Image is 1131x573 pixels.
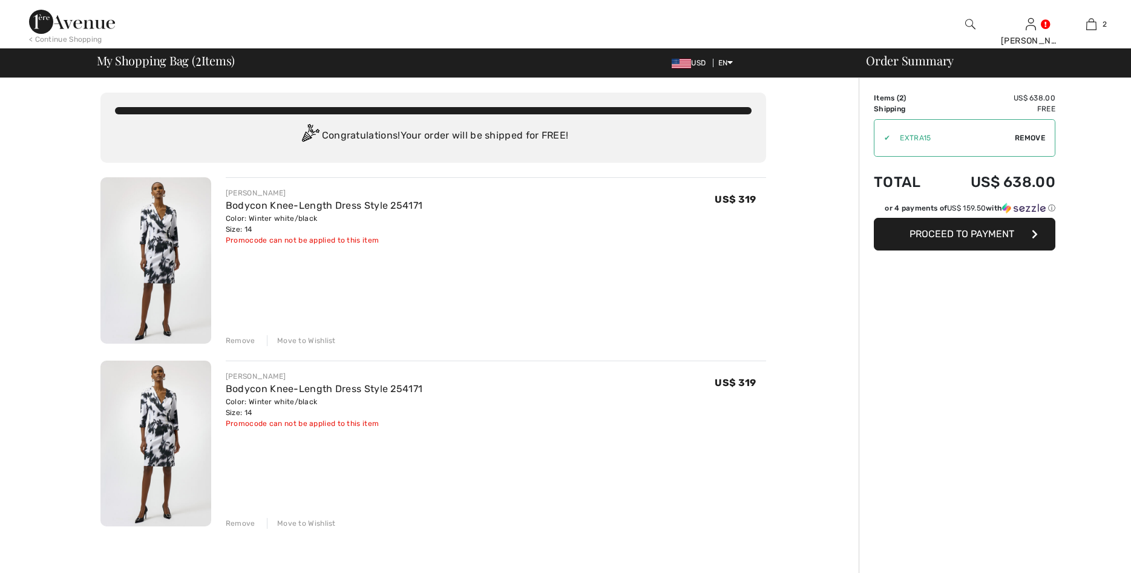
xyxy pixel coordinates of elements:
div: Promocode can not be applied to this item [226,418,422,429]
td: Free [939,103,1055,114]
div: Promocode can not be applied to this item [226,235,422,246]
td: Items ( ) [874,93,939,103]
td: Shipping [874,103,939,114]
div: Order Summary [851,54,1124,67]
span: USD [672,59,710,67]
a: Bodycon Knee-Length Dress Style 254171 [226,200,422,211]
span: 2 [1103,19,1107,30]
div: [PERSON_NAME] [226,188,422,198]
div: [PERSON_NAME] [1001,34,1060,47]
a: Sign In [1026,18,1036,30]
a: Bodycon Knee-Length Dress Style 254171 [226,383,422,395]
div: ✔ [874,133,890,143]
div: Color: Winter white/black Size: 14 [226,396,422,418]
div: or 4 payments ofUS$ 159.50withSezzle Click to learn more about Sezzle [874,203,1055,218]
span: US$ 159.50 [947,204,986,212]
span: Proceed to Payment [910,228,1014,240]
img: My Bag [1086,17,1097,31]
img: 1ère Avenue [29,10,115,34]
div: Congratulations! Your order will be shipped for FREE! [115,124,752,148]
div: or 4 payments of with [885,203,1055,214]
img: Sezzle [1002,203,1046,214]
img: Bodycon Knee-Length Dress Style 254171 [100,177,211,344]
span: EN [718,59,733,67]
img: My Info [1026,17,1036,31]
span: US$ 319 [715,194,756,205]
button: Proceed to Payment [874,218,1055,250]
img: Bodycon Knee-Length Dress Style 254171 [100,361,211,527]
td: US$ 638.00 [939,162,1055,203]
span: 2 [899,94,903,102]
input: Promo code [890,120,1015,156]
span: Remove [1015,133,1045,143]
span: My Shopping Bag ( Items) [97,54,235,67]
div: Remove [226,335,255,346]
img: Congratulation2.svg [298,124,322,148]
div: Color: Winter white/black Size: 14 [226,213,422,235]
td: Total [874,162,939,203]
div: < Continue Shopping [29,34,102,45]
span: 2 [195,51,202,67]
img: US Dollar [672,59,691,68]
div: [PERSON_NAME] [226,371,422,382]
td: US$ 638.00 [939,93,1055,103]
div: Move to Wishlist [267,518,336,529]
img: search the website [965,17,975,31]
a: 2 [1061,17,1121,31]
div: Remove [226,518,255,529]
div: Move to Wishlist [267,335,336,346]
span: US$ 319 [715,377,756,388]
